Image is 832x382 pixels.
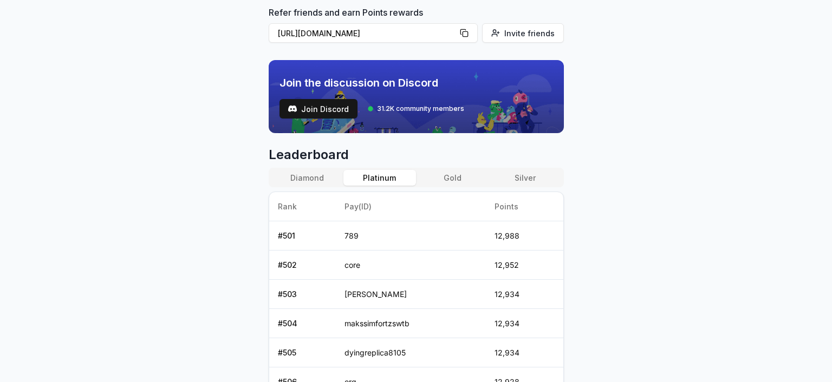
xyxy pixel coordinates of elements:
td: # 503 [269,280,336,309]
td: makssimfortzswtb [336,309,486,338]
td: 12,934 [486,309,563,338]
td: [PERSON_NAME] [336,280,486,309]
span: 31.2K community members [377,104,464,113]
span: Leaderboard [269,146,564,163]
th: Pay(ID) [336,192,486,221]
th: Rank [269,192,336,221]
span: Join Discord [301,103,349,115]
th: Points [486,192,563,221]
td: dyingreplica8105 [336,338,486,367]
td: core [336,251,486,280]
button: Gold [416,170,489,186]
button: Join Discord [279,99,357,118]
td: # 504 [269,309,336,338]
button: Silver [489,170,561,186]
td: 789 [336,221,486,251]
img: discord_banner [269,60,564,133]
td: 12,934 [486,280,563,309]
td: # 502 [269,251,336,280]
button: Invite friends [482,23,564,43]
button: Diamond [271,170,343,186]
td: 12,952 [486,251,563,280]
td: # 501 [269,221,336,251]
a: testJoin Discord [279,99,357,118]
button: [URL][DOMAIN_NAME] [269,23,478,43]
td: 12,988 [486,221,563,251]
div: Refer friends and earn Points rewards [269,6,564,47]
img: test [288,104,297,113]
td: # 505 [269,338,336,367]
td: 12,934 [486,338,563,367]
button: Platinum [343,170,416,186]
span: Join the discussion on Discord [279,75,464,90]
span: Invite friends [504,28,555,39]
